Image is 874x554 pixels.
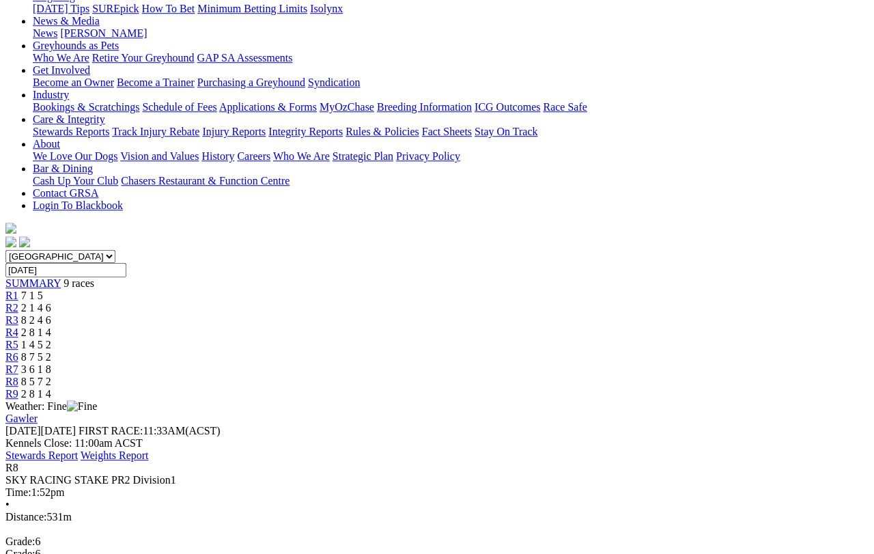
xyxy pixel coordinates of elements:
[197,52,293,64] a: GAP SA Assessments
[5,400,97,412] span: Weather: Fine
[33,52,869,64] div: Greyhounds as Pets
[5,437,869,449] div: Kennels Close: 11:00am ACST
[5,536,36,547] span: Grade:
[33,77,869,89] div: Get Involved
[33,52,89,64] a: Who We Are
[33,3,869,15] div: Wagering
[33,27,869,40] div: News & Media
[219,101,317,113] a: Applications & Forms
[237,150,270,162] a: Careers
[21,339,51,350] span: 1 4 5 2
[33,113,105,125] a: Care & Integrity
[5,363,18,375] a: R7
[5,413,38,424] a: Gawler
[5,290,18,301] a: R1
[21,388,51,400] span: 2 8 1 4
[5,474,869,486] div: SKY RACING STAKE PR2 Division1
[5,486,31,498] span: Time:
[202,126,266,137] a: Injury Reports
[5,486,869,499] div: 1:52pm
[33,175,118,186] a: Cash Up Your Club
[33,89,69,100] a: Industry
[201,150,234,162] a: History
[5,511,46,523] span: Distance:
[117,77,195,88] a: Become a Trainer
[21,376,51,387] span: 8 5 7 2
[5,236,16,247] img: facebook.svg
[33,27,57,39] a: News
[19,236,30,247] img: twitter.svg
[5,339,18,350] span: R5
[21,302,51,314] span: 2 1 4 6
[33,40,119,51] a: Greyhounds as Pets
[5,388,18,400] a: R9
[5,302,18,314] a: R2
[120,150,199,162] a: Vision and Values
[112,126,199,137] a: Track Injury Rebate
[33,64,90,76] a: Get Involved
[5,511,869,523] div: 531m
[268,126,343,137] a: Integrity Reports
[21,363,51,375] span: 3 6 1 8
[422,126,472,137] a: Fact Sheets
[5,327,18,338] a: R4
[5,462,18,473] span: R8
[543,101,587,113] a: Race Safe
[5,314,18,326] a: R3
[33,199,123,211] a: Login To Blackbook
[33,150,117,162] a: We Love Our Dogs
[33,150,869,163] div: About
[33,187,98,199] a: Contact GRSA
[33,138,60,150] a: About
[5,263,126,277] input: Select date
[333,150,393,162] a: Strategic Plan
[5,449,78,461] a: Stewards Report
[5,351,18,363] a: R6
[33,126,109,137] a: Stewards Reports
[475,101,540,113] a: ICG Outcomes
[33,101,869,113] div: Industry
[60,27,147,39] a: [PERSON_NAME]
[21,314,51,326] span: 8 2 4 6
[308,77,360,88] a: Syndication
[33,77,114,88] a: Become an Owner
[79,425,143,437] span: FIRST RACE:
[475,126,537,137] a: Stay On Track
[33,163,93,174] a: Bar & Dining
[21,327,51,338] span: 2 8 1 4
[5,499,10,510] span: •
[377,101,472,113] a: Breeding Information
[33,126,869,138] div: Care & Integrity
[142,101,216,113] a: Schedule of Fees
[21,351,51,363] span: 8 7 5 2
[197,77,305,88] a: Purchasing a Greyhound
[21,290,43,301] span: 7 1 5
[5,277,61,289] a: SUMMARY
[33,3,89,14] a: [DATE] Tips
[346,126,419,137] a: Rules & Policies
[197,3,307,14] a: Minimum Betting Limits
[67,400,97,413] img: Fine
[5,376,18,387] a: R8
[33,175,869,187] div: Bar & Dining
[5,223,16,234] img: logo-grsa-white.png
[92,3,139,14] a: SUREpick
[320,101,374,113] a: MyOzChase
[33,101,139,113] a: Bookings & Scratchings
[310,3,343,14] a: Isolynx
[79,425,221,437] span: 11:33AM(ACST)
[5,536,869,548] div: 6
[92,52,195,64] a: Retire Your Greyhound
[5,425,76,437] span: [DATE]
[142,3,195,14] a: How To Bet
[273,150,330,162] a: Who We Are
